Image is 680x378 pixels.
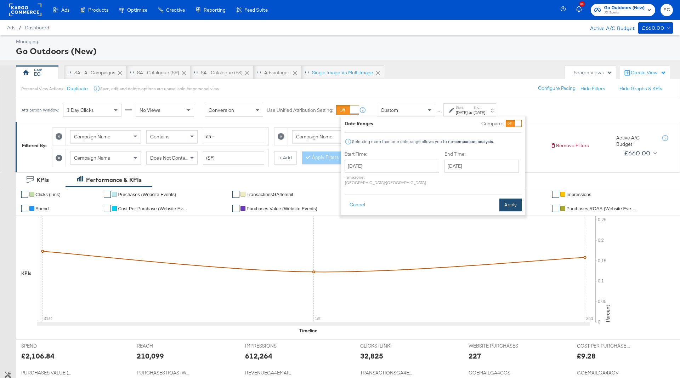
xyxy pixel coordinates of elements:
button: Remove Filters [550,142,589,149]
span: Campaign Name [296,133,333,140]
button: + Add [274,151,297,164]
span: GOEMAILGA4AOV [577,370,630,376]
span: TransactionsGA4email [246,192,293,197]
strong: to [467,110,474,115]
button: Cancel [345,199,370,211]
span: Reporting [204,7,226,13]
div: Single Image vs Multi Image [312,69,373,76]
span: Purchases ROAS (Website Events) [566,206,637,211]
div: SA - Catalogue (SR) [137,69,179,76]
button: Hide Graphs & KPIs [619,85,662,92]
div: Managing: [16,38,671,45]
span: Cost Per Purchase (Website Events) [118,206,189,211]
button: Hide Filters [580,85,605,92]
span: Products [88,7,108,13]
button: Duplicate [67,85,88,92]
span: Optimize [127,7,147,13]
label: End Time: [444,151,522,157]
span: EC [663,6,670,14]
span: REVENUEGA4EMAIL [245,370,298,376]
span: Does Not Contain [150,155,189,161]
span: IMPRESSIONS [245,343,298,349]
div: £9.28 [577,351,596,361]
span: Ads [7,25,15,30]
span: / [15,25,25,30]
div: KPIs [21,270,32,277]
span: Conversion [209,107,234,113]
div: 210,099 [137,351,164,361]
div: Advantage+ [264,69,290,76]
div: Attribution Window: [21,108,59,113]
span: 1 Day Clicks [67,107,94,113]
span: ↑ [436,110,443,113]
button: Go Outdoors (New)JD Sports [591,4,655,16]
label: Use Unified Attribution Setting: [267,107,333,114]
div: 227 [469,351,481,361]
span: Ads [61,7,69,13]
span: REACH [137,343,190,349]
span: PURCHASES ROAS (WEBSITE EVENTS) [137,370,190,376]
div: 612,264 [245,351,272,361]
span: Creative [166,7,185,13]
input: Enter a search term [203,130,264,143]
div: £660.00 [642,24,664,33]
a: ✔ [552,205,559,212]
div: EC [34,71,40,78]
span: SPEND [21,343,74,349]
button: 33 [575,3,587,17]
div: Save, edit and delete options are unavailable for personal view. [100,86,220,92]
div: SA - All Campaigns [74,69,115,76]
a: ✔ [21,191,28,198]
div: Selecting more than one date range allows you to run . [352,139,494,144]
div: Drag to reorder tab [194,70,198,74]
button: £660.00 [638,22,673,34]
span: Clicks (Link) [35,192,61,197]
div: [DATE] [474,110,485,115]
label: Start Time: [345,151,439,157]
a: Dashboard [25,25,49,30]
span: Purchases (Website Events) [118,192,176,197]
a: ✔ [232,205,239,212]
text: Percent [605,305,611,322]
span: PURCHASES VALUE (WEBSITE EVENTS) [21,370,74,376]
input: Enter a search term [203,151,264,165]
span: GOEMAILGA4COS [469,370,522,376]
a: ✔ [21,205,28,212]
div: Search Views [574,69,612,76]
div: Date Ranges [345,120,373,127]
div: 32,825 [360,351,383,361]
a: ✔ [104,191,111,198]
span: Campaign Name [74,155,110,161]
div: Drag to reorder tab [67,70,71,74]
span: COST PER PURCHASE (WEBSITE EVENTS) [577,343,630,349]
span: Feed Suite [244,7,268,13]
div: Drag to reorder tab [130,70,134,74]
div: SA - Catalogue (PS) [201,69,243,76]
div: 33 [579,1,585,7]
div: Active A/C Budget [583,22,635,33]
span: Campaign Name [74,133,110,140]
div: Personal View Actions: [21,86,64,92]
span: JD Sports [604,10,645,16]
div: Drag to reorder tab [257,70,261,74]
div: Create View [631,69,666,76]
div: Filtered By: [22,142,47,149]
label: Start: [456,105,467,110]
div: [DATE] [456,110,467,115]
button: Apply [499,199,522,211]
div: Drag to reorder tab [305,70,309,74]
div: Active A/C Budget [616,134,655,148]
div: £660.00 [624,148,651,159]
strong: comparison analysis [454,139,493,144]
span: Custom [381,107,398,113]
span: Contains [150,133,170,140]
span: Go Outdoors (New) [604,4,645,12]
span: TRANSACTIONSGA4EMAIL [360,370,413,376]
div: Go Outdoors (New) [16,45,671,57]
span: Impressions [566,192,591,197]
div: KPIs [36,176,49,184]
span: WEBSITE PURCHASES [469,343,522,349]
label: Compare: [481,120,503,127]
button: EC [661,4,673,16]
